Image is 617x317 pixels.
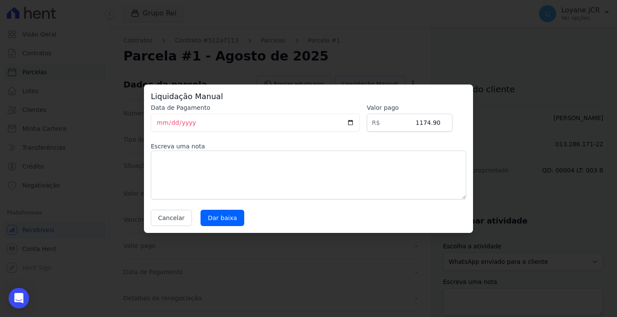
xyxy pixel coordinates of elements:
[151,210,192,226] button: Cancelar
[9,288,29,308] div: Open Intercom Messenger
[201,210,244,226] input: Dar baixa
[367,103,452,112] label: Valor pago
[151,142,466,151] label: Escreva uma nota
[151,91,466,102] h3: Liquidação Manual
[151,103,360,112] label: Data de Pagamento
